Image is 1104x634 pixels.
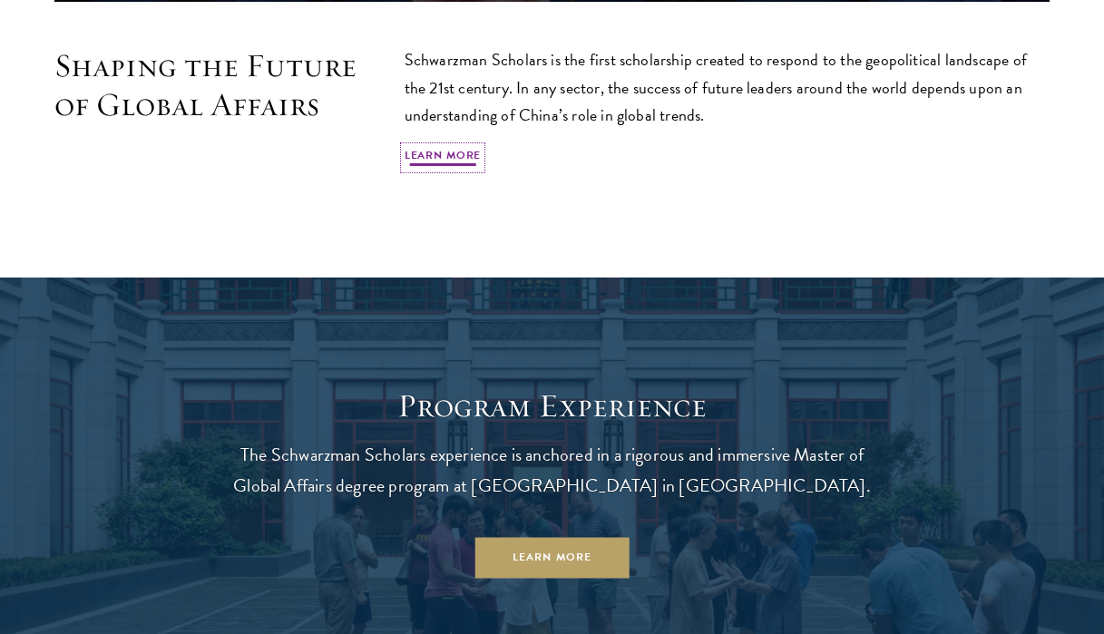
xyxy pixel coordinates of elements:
[405,46,1050,128] p: Schwarzman Scholars is the first scholarship created to respond to the geopolitical landscape of ...
[474,537,630,578] a: Learn More
[226,386,879,425] h1: Program Experience
[405,147,482,169] a: Learn More
[226,439,879,501] p: The Schwarzman Scholars experience is anchored in a rigorous and immersive Master of Global Affai...
[54,46,368,124] h2: Shaping the Future of Global Affairs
